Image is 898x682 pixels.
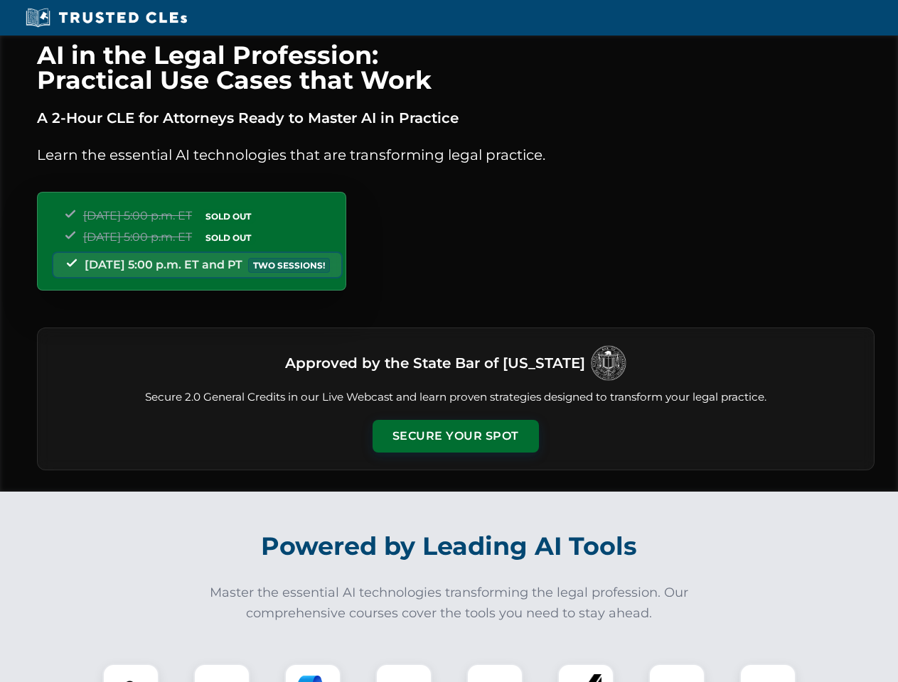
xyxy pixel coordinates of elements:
span: SOLD OUT [201,230,256,245]
span: [DATE] 5:00 p.m. ET [83,230,192,244]
h2: Powered by Leading AI Tools [55,521,843,571]
button: Secure Your Spot [373,420,539,453]
span: SOLD OUT [201,209,256,224]
span: [DATE] 5:00 p.m. ET [83,209,192,222]
h3: Approved by the State Bar of [US_STATE] [285,350,585,376]
img: Trusted CLEs [21,7,191,28]
p: Learn the essential AI technologies that are transforming legal practice. [37,144,875,166]
img: Logo [591,345,626,381]
p: Secure 2.0 General Credits in our Live Webcast and learn proven strategies designed to transform ... [55,389,857,406]
p: A 2-Hour CLE for Attorneys Ready to Master AI in Practice [37,107,875,129]
p: Master the essential AI technologies transforming the legal profession. Our comprehensive courses... [201,583,698,624]
h1: AI in the Legal Profession: Practical Use Cases that Work [37,43,875,92]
